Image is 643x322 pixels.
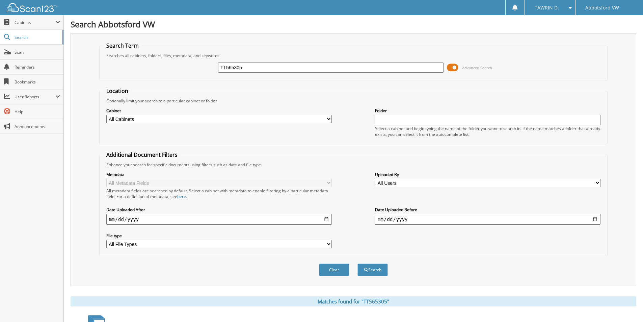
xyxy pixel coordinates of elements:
[375,214,600,225] input: end
[103,53,604,58] div: Searches all cabinets, folders, files, metadata, and keywords
[103,151,181,158] legend: Additional Document Filters
[375,172,600,177] label: Uploaded By
[375,126,600,137] div: Select a cabinet and begin typing the name of the folder you want to search in. If the name match...
[71,296,636,306] div: Matches found for "TT565305"
[103,98,604,104] div: Optionally limit your search to a particular cabinet or folder
[103,162,604,168] div: Enhance your search for specific documents using filters such as date and file type.
[7,3,57,12] img: scan123-logo-white.svg
[375,108,600,114] label: Folder
[106,188,332,199] div: All metadata fields are searched by default. Select a cabinet with metadata to enable filtering b...
[106,172,332,177] label: Metadata
[15,109,60,115] span: Help
[103,87,132,95] legend: Location
[462,65,492,70] span: Advanced Search
[535,6,559,10] span: TAWRIN D.
[15,20,55,25] span: Cabinets
[177,194,186,199] a: here
[15,79,60,85] span: Bookmarks
[15,64,60,70] span: Reminders
[15,94,55,100] span: User Reports
[15,34,59,40] span: Search
[103,42,142,49] legend: Search Term
[375,207,600,213] label: Date Uploaded Before
[585,6,619,10] span: Abbotsford VW
[106,214,332,225] input: start
[319,264,349,276] button: Clear
[71,19,636,30] h1: Search Abbotsford VW
[106,233,332,239] label: File type
[106,207,332,213] label: Date Uploaded After
[357,264,388,276] button: Search
[15,124,60,129] span: Announcements
[106,108,332,114] label: Cabinet
[15,49,60,55] span: Scan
